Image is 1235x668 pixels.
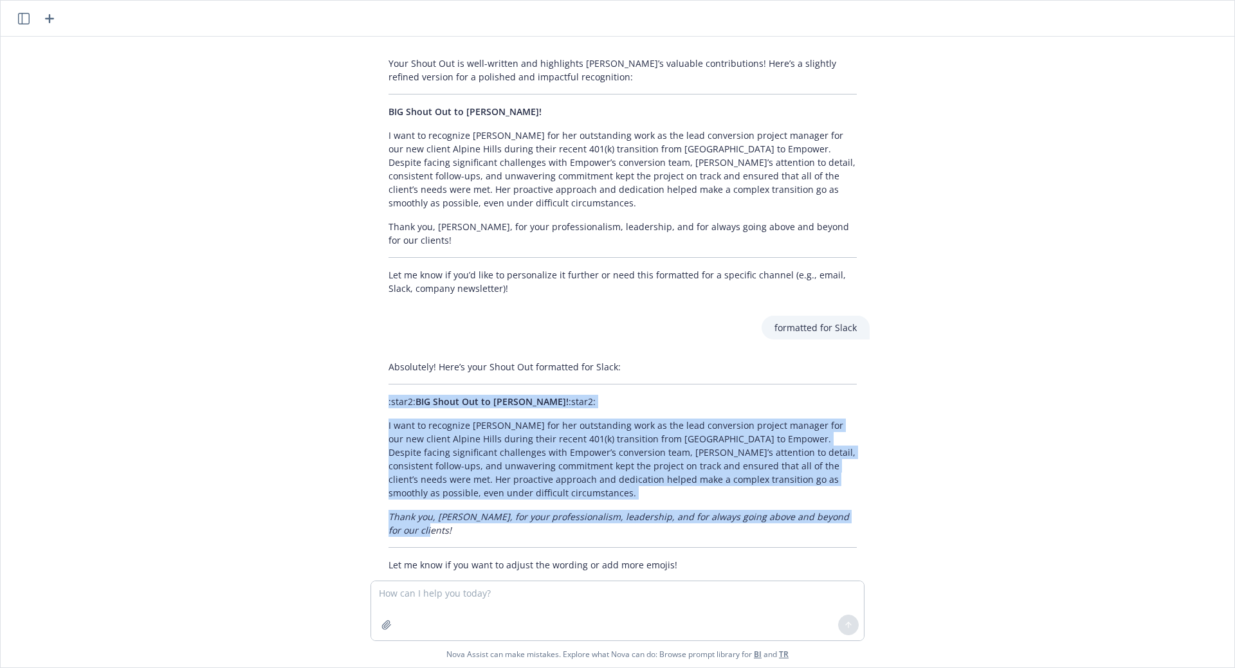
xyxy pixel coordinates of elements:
[389,105,542,118] span: BIG Shout Out to [PERSON_NAME]!
[389,129,857,210] p: I want to recognize [PERSON_NAME] for her outstanding work as the lead conversion project manager...
[389,268,857,295] p: Let me know if you’d like to personalize it further or need this formatted for a specific channel...
[389,510,849,536] em: Thank you, [PERSON_NAME], for your professionalism, leadership, and for always going above and be...
[774,321,857,334] p: formatted for Slack
[754,649,762,660] a: BI
[389,360,857,374] p: Absolutely! Here’s your Shout Out formatted for Slack:
[389,419,857,500] p: I want to recognize [PERSON_NAME] for her outstanding work as the lead conversion project manager...
[779,649,789,660] a: TR
[389,558,857,572] p: Let me know if you want to adjust the wording or add more emojis!
[446,641,789,667] span: Nova Assist can make mistakes. Explore what Nova can do: Browse prompt library for and
[389,395,857,408] p: :star2: :star2:
[416,395,569,408] span: BIG Shout Out to [PERSON_NAME]!
[389,220,857,247] p: Thank you, [PERSON_NAME], for your professionalism, leadership, and for always going above and be...
[389,57,857,84] p: Your Shout Out is well-written and highlights [PERSON_NAME]’s valuable contributions! Here’s a sl...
